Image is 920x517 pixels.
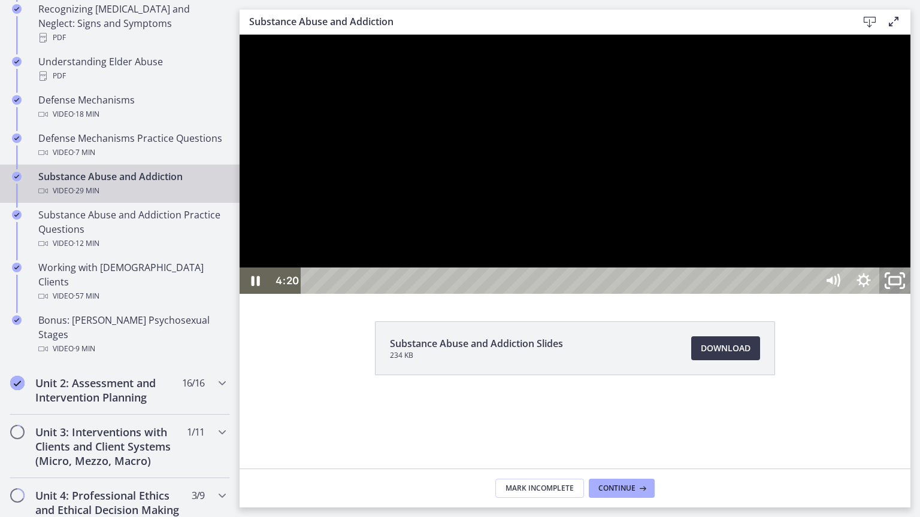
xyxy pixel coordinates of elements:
[35,425,181,468] h2: Unit 3: Interventions with Clients and Client Systems (Micro, Mezzo, Macro)
[12,133,22,143] i: Completed
[12,4,22,14] i: Completed
[35,488,181,517] h2: Unit 4: Professional Ethics and Ethical Decision Making
[38,31,225,45] div: PDF
[38,145,225,160] div: Video
[38,208,225,251] div: Substance Abuse and Addiction Practice Questions
[74,289,99,303] span: · 57 min
[506,483,574,493] span: Mark Incomplete
[187,425,204,439] span: 1 / 11
[38,342,225,356] div: Video
[691,336,760,360] a: Download
[38,54,225,83] div: Understanding Elder Abuse
[598,483,635,493] span: Continue
[38,2,225,45] div: Recognizing [MEDICAL_DATA] and Neglect: Signs and Symptoms
[12,315,22,325] i: Completed
[38,184,225,198] div: Video
[577,233,609,259] button: Mute
[74,236,99,251] span: · 12 min
[38,289,225,303] div: Video
[249,14,839,29] h3: Substance Abuse and Addiction
[38,93,225,121] div: Defense Mechanisms
[12,57,22,66] i: Completed
[12,210,22,220] i: Completed
[38,313,225,356] div: Bonus: [PERSON_NAME] Psychosexual Stages
[589,479,655,498] button: Continue
[12,95,22,105] i: Completed
[495,479,584,498] button: Mark Incomplete
[38,69,225,83] div: PDF
[74,145,95,160] span: · 7 min
[609,233,640,259] button: Show settings menu
[12,263,22,272] i: Completed
[38,107,225,121] div: Video
[640,233,671,259] button: Unfullscreen
[390,336,563,351] span: Substance Abuse and Addiction Slides
[35,376,181,405] h2: Unit 2: Assessment and Intervention Planning
[74,184,99,198] span: · 29 min
[390,351,563,360] span: 234 KB
[74,342,95,356] span: · 9 min
[240,35,910,294] iframe: Video Lesson
[74,107,99,121] span: · 18 min
[182,376,204,390] span: 16 / 16
[192,488,204,503] span: 3 / 9
[38,131,225,160] div: Defense Mechanisms Practice Questions
[701,341,750,355] span: Download
[38,260,225,303] div: Working with [DEMOGRAPHIC_DATA] Clients
[38,169,225,198] div: Substance Abuse and Addiction
[12,172,22,181] i: Completed
[10,376,25,390] i: Completed
[38,236,225,251] div: Video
